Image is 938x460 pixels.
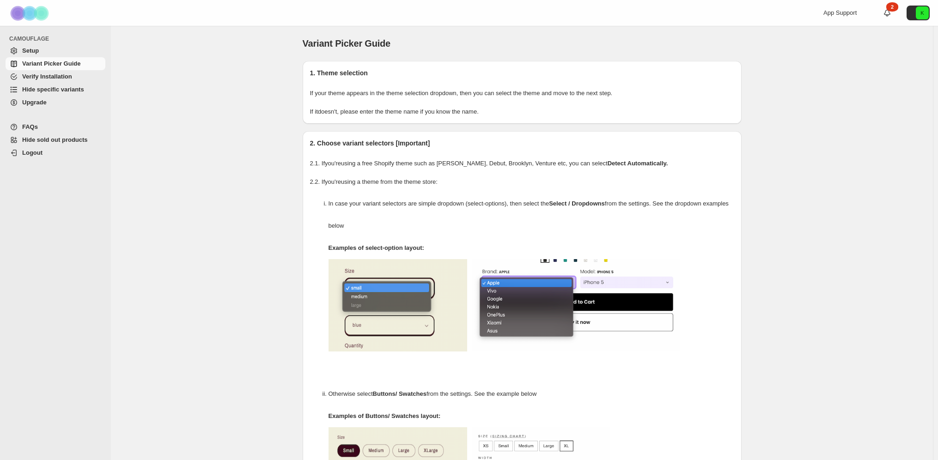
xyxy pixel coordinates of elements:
a: Upgrade [6,96,105,109]
text: K [920,10,924,16]
a: FAQs [6,121,105,133]
h2: 1. Theme selection [310,68,734,78]
a: Variant Picker Guide [6,57,105,70]
strong: Select / Dropdowns [549,200,605,207]
button: Avatar with initials K [907,6,930,20]
a: Setup [6,44,105,57]
strong: Examples of select-option layout: [329,244,424,251]
strong: Detect Automatically. [608,160,668,167]
img: camouflage-select-options-2 [472,259,680,351]
strong: Buttons/ Swatches [373,390,426,397]
span: Variant Picker Guide [22,60,80,67]
a: Logout [6,146,105,159]
span: Avatar with initials K [916,6,929,19]
a: Hide specific variants [6,83,105,96]
strong: Examples of Buttons/ Swatches layout: [329,412,441,419]
span: FAQs [22,123,38,130]
span: Variant Picker Guide [303,38,391,48]
p: In case your variant selectors are simple dropdown (select-options), then select the from the set... [329,193,734,237]
span: Hide sold out products [22,136,88,143]
span: Hide specific variants [22,86,84,93]
p: 2.2. If you're using a theme from the theme store: [310,177,734,187]
p: 2.1. If you're using a free Shopify theme such as [PERSON_NAME], Debut, Brooklyn, Venture etc, yo... [310,159,734,168]
span: Logout [22,149,43,156]
div: 2 [886,2,898,12]
p: Otherwise select from the settings. See the example below [329,383,734,405]
a: Hide sold out products [6,133,105,146]
a: Verify Installation [6,70,105,83]
span: App Support [823,9,857,16]
h2: 2. Choose variant selectors [Important] [310,139,734,148]
p: If your theme appears in the theme selection dropdown, then you can select the theme and move to ... [310,89,734,98]
img: camouflage-select-options [329,259,467,351]
span: Upgrade [22,99,47,106]
span: Verify Installation [22,73,72,80]
p: If it doesn't , please enter the theme name if you know the name. [310,107,734,116]
img: Camouflage [7,0,54,26]
span: Setup [22,47,39,54]
a: 2 [883,8,892,18]
span: CAMOUFLAGE [9,35,106,42]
